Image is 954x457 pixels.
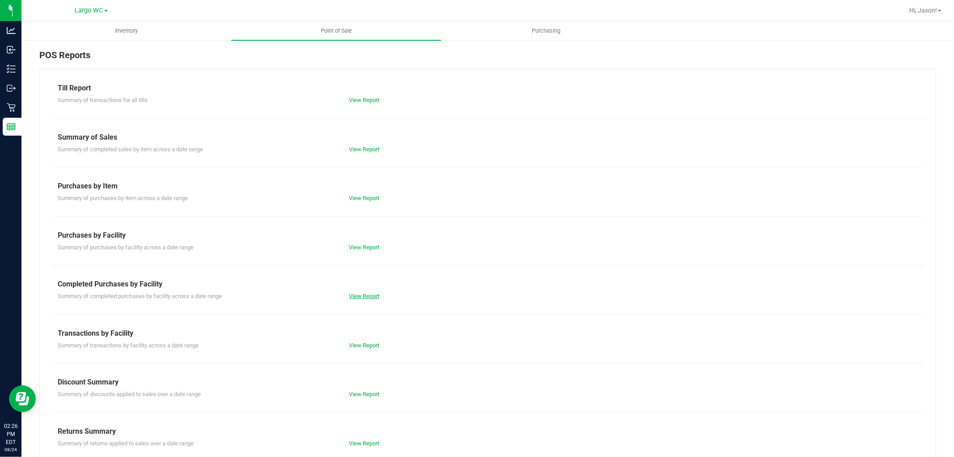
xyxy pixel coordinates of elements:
[103,27,150,35] span: Inventory
[58,377,918,388] div: Discount Summary
[349,97,379,103] a: View Report
[349,293,379,299] a: View Report
[58,440,194,447] span: Summary of returns applied to sales over a date range
[349,391,379,397] a: View Report
[520,27,572,35] span: Purchasing
[58,132,918,143] div: Summary of Sales
[58,181,918,192] div: Purchases by Item
[58,426,918,437] div: Returns Summary
[7,84,16,93] inline-svg: Outbound
[58,328,918,339] div: Transactions by Facility
[349,146,379,153] a: View Report
[58,195,188,201] span: Summary of purchases by item across a date range
[39,48,936,69] div: POS Reports
[7,122,16,131] inline-svg: Reports
[349,342,379,349] a: View Report
[58,279,918,290] div: Completed Purchases by Facility
[58,293,222,299] span: Summary of completed purchases by facility across a date range
[7,26,16,35] inline-svg: Analytics
[349,244,379,251] a: View Report
[309,27,364,35] span: Point of Sale
[909,7,937,14] span: Hi, Jaxon!
[75,7,103,14] span: Largo WC
[9,385,36,412] iframe: Resource center
[58,97,148,103] span: Summary of transactions for all tills
[7,45,16,54] inline-svg: Inbound
[58,146,203,153] span: Summary of completed sales by item across a date range
[4,446,17,453] p: 08/24
[349,440,379,447] a: View Report
[58,244,194,251] span: Summary of purchases by facility across a date range
[7,103,16,112] inline-svg: Retail
[58,83,918,94] div: Till Report
[349,195,379,201] a: View Report
[58,342,199,349] span: Summary of transactions by facility across a date range
[441,21,651,40] a: Purchasing
[58,391,201,397] span: Summary of discounts applied to sales over a date range
[21,21,231,40] a: Inventory
[231,21,441,40] a: Point of Sale
[7,64,16,73] inline-svg: Inventory
[4,422,17,446] p: 02:26 PM EDT
[58,230,918,241] div: Purchases by Facility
